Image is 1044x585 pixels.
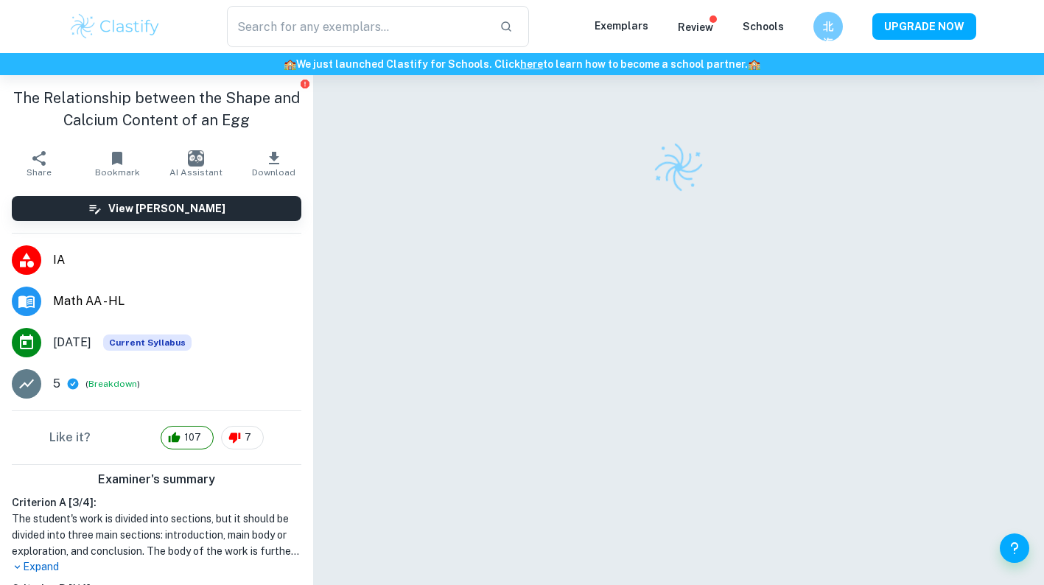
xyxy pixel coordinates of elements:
[49,429,91,446] h6: Like it?
[649,138,709,197] img: Clastify logo
[748,58,760,70] span: 🏫
[103,334,192,351] span: Current Syllabus
[872,13,976,40] button: UPGRADE NOW
[3,56,1041,72] h6: We just launched Clastify for Schools. Click to learn how to become a school partner.
[88,377,137,390] button: Breakdown
[27,167,52,178] span: Share
[69,12,162,41] img: Clastify logo
[12,559,301,575] p: Expand
[6,471,307,488] h6: Examiner's summary
[53,292,301,310] span: Math AA - HL
[595,18,648,34] p: Exemplars
[157,143,235,184] button: AI Assistant
[235,143,313,184] button: Download
[221,426,264,449] div: 7
[1000,533,1029,563] button: Help and Feedback
[169,167,223,178] span: AI Assistant
[743,21,784,32] a: Schools
[95,167,140,178] span: Bookmark
[299,78,310,89] button: Report issue
[520,58,543,70] a: here
[53,375,60,393] p: 5
[227,6,488,47] input: Search for any exemplars...
[103,334,192,351] div: This exemplar is based on the current syllabus. Feel free to refer to it for inspiration/ideas wh...
[252,167,295,178] span: Download
[188,150,204,167] img: AI Assistant
[284,58,296,70] span: 🏫
[678,19,713,35] p: Review
[12,87,301,131] h1: The Relationship between the Shape and Calcium Content of an Egg
[237,430,259,445] span: 7
[12,511,301,559] h1: The student's work is divided into sections, but it should be divided into three main sections: i...
[176,430,209,445] span: 107
[85,377,140,391] span: ( )
[78,143,156,184] button: Bookmark
[53,251,301,269] span: IA
[12,196,301,221] button: View [PERSON_NAME]
[819,18,836,35] h6: 北海
[813,12,843,41] button: 北海
[161,426,214,449] div: 107
[12,494,301,511] h6: Criterion A [ 3 / 4 ]:
[108,200,225,217] h6: View [PERSON_NAME]
[53,334,91,351] span: [DATE]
